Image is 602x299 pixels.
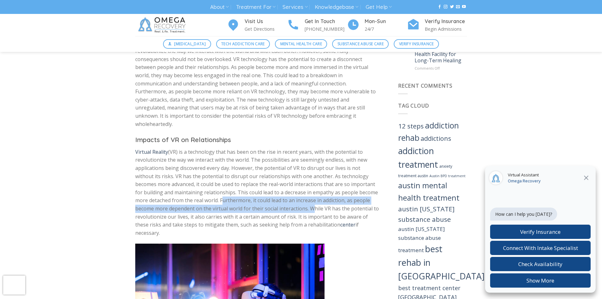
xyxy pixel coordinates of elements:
a: Follow on Instagram [444,5,447,9]
a: addiction treatment (40 items) [398,145,438,170]
span: Mental Health Care [280,41,322,47]
a: austin mental health treatment (26 items) [398,180,459,202]
h4: Get In Touch [305,17,347,26]
a: austin texas substance abuse (16 items) [398,204,454,224]
a: About [210,1,229,13]
p: Begin Admissions [425,25,467,33]
h3: Impacts of VR on Relationships [135,135,380,145]
iframe: reCAPTCHA [3,276,25,295]
a: Treatment For [236,1,276,13]
a: Visit Us Get Directions [227,17,287,33]
p: (VR) is a technology that has been on the rise in recent years, with the potential to revolutioni... [135,148,380,237]
span: Comments Off [415,66,440,71]
a: anxiety treatment austin (4 items) [398,164,452,178]
img: Omega Recovery [135,14,191,36]
a: Austin BPD treatment (3 items) [429,174,465,178]
a: Follow on Twitter [450,5,454,9]
a: center [340,221,356,228]
a: Verify Insurance Begin Admissions [407,17,467,33]
h4: Visit Us [245,17,287,26]
span: Tag Cloud [398,102,429,109]
p: Get Directions [245,25,287,33]
span: Verify Insurance [399,41,434,47]
a: Substance Abuse Care [332,39,389,49]
a: Services [283,1,307,13]
a: [MEDICAL_DATA] [163,39,211,49]
a: Tech Addiction Care [216,39,270,49]
a: Verify Insurance [394,39,439,49]
span: Recent Comments [398,82,453,89]
a: Get Help [366,1,392,13]
a: austin texas substance abuse treatment (9 items) [398,225,445,254]
p: The good news is that virtual reality technology (VR) is increasingly becoming a reality. It prom... [135,39,380,128]
span: Substance Abuse Care [337,41,384,47]
p: [PHONE_NUMBER] [305,25,347,33]
span: [MEDICAL_DATA] [174,41,206,47]
a: Virtual Reality [135,148,168,155]
a: How to Choose the Best Austin Mental Health Facility for Long-Term Healing [415,39,467,64]
p: 24/7 [365,25,407,33]
a: Get In Touch [PHONE_NUMBER] [287,17,347,33]
span: Tech Addiction Care [221,41,265,47]
a: Knowledgebase [315,1,358,13]
a: Follow on Facebook [438,5,441,9]
a: Send us an email [456,5,460,9]
h4: Verify Insurance [425,17,467,26]
a: Follow on YouTube [462,5,466,9]
a: best rehab in austin (41 items) [398,243,484,282]
a: addiction rehab (29 items) [398,120,459,143]
h4: Mon-Sun [365,17,407,26]
a: 12 steps (15 items) [398,121,424,130]
a: addictions (14 items) [421,134,451,143]
a: Mental Health Care [275,39,327,49]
